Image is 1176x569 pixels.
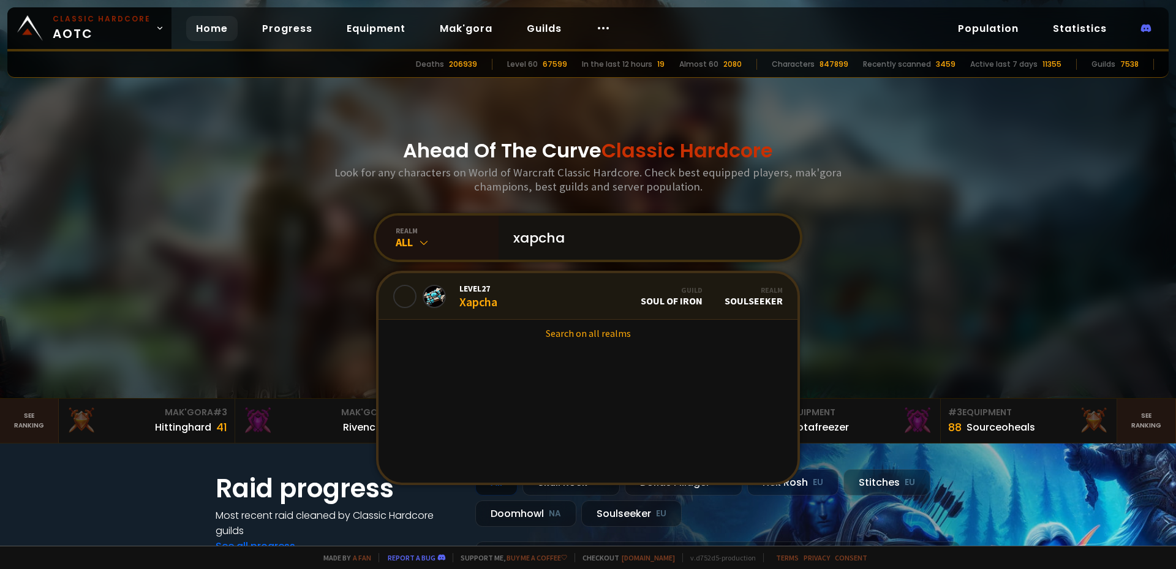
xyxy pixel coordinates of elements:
[581,500,682,527] div: Soulseeker
[970,59,1038,70] div: Active last 7 days
[725,285,783,295] div: Realm
[820,59,848,70] div: 847899
[1042,59,1061,70] div: 11355
[725,285,783,307] div: Soulseeker
[948,16,1028,41] a: Population
[790,420,849,435] div: Notafreezer
[517,16,571,41] a: Guilds
[396,235,499,249] div: All
[343,420,382,435] div: Rivench
[656,508,666,520] small: EU
[776,553,799,562] a: Terms
[337,16,415,41] a: Equipment
[843,469,930,496] div: Stitches
[53,13,151,43] span: AOTC
[330,165,846,194] h3: Look for any characters on World of Warcraft Classic Hardcore. Check best equipped players, mak'g...
[682,553,756,562] span: v. d752d5 - production
[863,59,931,70] div: Recently scanned
[53,13,151,24] small: Classic Hardcore
[216,539,295,553] a: See all progress
[622,553,675,562] a: [DOMAIN_NAME]
[213,406,227,418] span: # 3
[657,59,665,70] div: 19
[1120,59,1139,70] div: 7538
[243,406,404,419] div: Mak'Gora
[66,406,227,419] div: Mak'Gora
[388,553,435,562] a: Report a bug
[475,500,576,527] div: Doomhowl
[747,469,839,496] div: Nek'Rosh
[641,285,703,295] div: Guild
[507,59,538,70] div: Level 60
[543,59,567,70] div: 67599
[575,553,675,562] span: Checkout
[379,273,797,320] a: Level27XapchaGuildSoul of IronRealmSoulseeker
[449,59,477,70] div: 206939
[1043,16,1117,41] a: Statistics
[679,59,718,70] div: Almost 60
[459,283,497,309] div: Xapcha
[403,136,773,165] h1: Ahead Of The Curve
[601,137,773,164] span: Classic Hardcore
[549,508,561,520] small: NA
[948,406,1109,419] div: Equipment
[459,283,497,294] span: Level 27
[813,477,823,489] small: EU
[948,406,962,418] span: # 3
[155,420,211,435] div: Hittinghard
[764,399,941,443] a: #2Equipment88Notafreezer
[506,216,785,260] input: Search a character...
[316,553,371,562] span: Made by
[1091,59,1115,70] div: Guilds
[948,419,962,435] div: 88
[453,553,567,562] span: Support me,
[941,399,1117,443] a: #3Equipment88Sourceoheals
[835,553,867,562] a: Consent
[967,420,1035,435] div: Sourceoheals
[772,406,933,419] div: Equipment
[216,469,461,508] h1: Raid progress
[59,399,235,443] a: Mak'Gora#3Hittinghard41
[641,285,703,307] div: Soul of Iron
[216,508,461,538] h4: Most recent raid cleaned by Classic Hardcore guilds
[186,16,238,41] a: Home
[1117,399,1176,443] a: Seeranking
[905,477,915,489] small: EU
[235,399,412,443] a: Mak'Gora#2Rivench100
[772,59,815,70] div: Characters
[216,419,227,435] div: 41
[804,553,830,562] a: Privacy
[379,320,797,347] a: Search on all realms
[936,59,956,70] div: 3459
[353,553,371,562] a: a fan
[396,226,499,235] div: realm
[723,59,742,70] div: 2080
[582,59,652,70] div: In the last 12 hours
[252,16,322,41] a: Progress
[7,7,171,49] a: Classic HardcoreAOTC
[416,59,444,70] div: Deaths
[430,16,502,41] a: Mak'gora
[507,553,567,562] a: Buy me a coffee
